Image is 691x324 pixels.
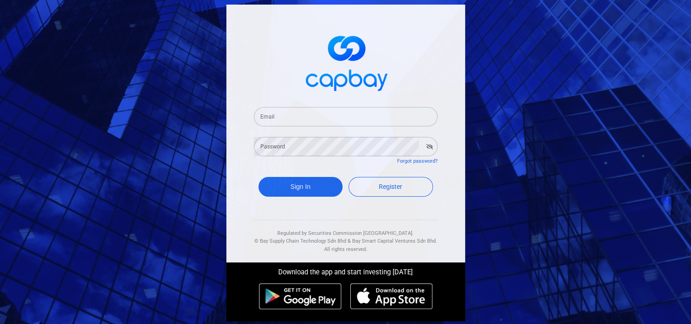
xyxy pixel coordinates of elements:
div: Download the app and start investing [DATE] [219,262,472,278]
a: Register [348,177,433,197]
a: Forgot password? [397,158,438,164]
img: logo [300,28,392,96]
button: Sign In [258,177,343,197]
img: ios [350,283,432,310]
span: © Bay Supply Chain Technology Sdn Bhd [254,238,346,244]
span: Register [379,183,402,190]
div: Regulated by Securities Commission [GEOGRAPHIC_DATA]. & All rights reserved. [254,220,438,254]
img: android [259,283,342,310]
span: Bay Smart Capital Ventures Sdn Bhd. [352,238,437,244]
